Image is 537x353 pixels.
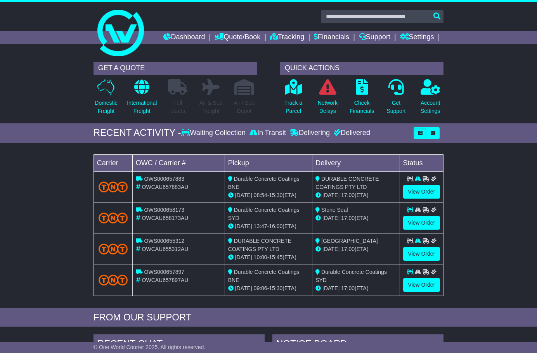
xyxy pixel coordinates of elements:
[341,285,355,291] span: 17:00
[349,79,374,119] a: CheckFinancials
[421,99,440,115] p: Account Settings
[312,154,400,171] td: Delivery
[341,246,355,252] span: 17:00
[284,79,303,119] a: Track aParcel
[270,31,304,44] a: Tracking
[322,285,340,291] span: [DATE]
[315,176,379,190] span: DURABLE CONCRETE COATINGS PTY LTD
[420,79,441,119] a: AccountSettings
[318,99,338,115] p: Network Delays
[321,207,348,213] span: Stone Seal
[228,222,309,230] div: - (ETA)
[403,185,440,199] a: View Order
[94,344,206,350] span: © One World Courier 2025. All rights reserved.
[228,253,309,261] div: - (ETA)
[168,99,187,115] p: Full Loads
[322,246,340,252] span: [DATE]
[269,223,282,229] span: 16:00
[234,99,255,115] p: Air / Sea Depot
[235,223,252,229] span: [DATE]
[228,176,300,190] span: Durable Concrete Coatings BNE
[403,278,440,292] a: View Order
[403,216,440,230] a: View Order
[142,246,189,252] span: OWCAU655312AU
[132,154,225,171] td: OWC / Carrier #
[126,79,157,119] a: InternationalFreight
[350,99,374,115] p: Check Financials
[315,191,396,199] div: (ETA)
[163,31,205,44] a: Dashboard
[254,285,267,291] span: 09:06
[228,191,309,199] div: - (ETA)
[341,192,355,198] span: 17:00
[228,207,300,221] span: Durable Concrete Coatings SYD
[288,129,332,137] div: Delivering
[254,254,267,260] span: 10:00
[403,247,440,261] a: View Order
[94,127,181,138] div: RECENT ACTIVITY -
[254,223,267,229] span: 13:47
[235,285,252,291] span: [DATE]
[144,207,185,213] span: OWS000658173
[269,192,282,198] span: 15:30
[321,238,378,244] span: [GEOGRAPHIC_DATA]
[94,154,132,171] td: Carrier
[235,192,252,198] span: [DATE]
[144,176,185,182] span: OWS000657883
[144,269,185,275] span: OWS000657897
[94,62,257,75] div: GET A QUOTE
[127,99,157,115] p: International Freight
[142,215,189,221] span: OWCAU658173AU
[215,31,260,44] a: Quote/Book
[99,182,128,192] img: TNT_Domestic.png
[400,154,443,171] td: Status
[322,192,340,198] span: [DATE]
[332,129,370,137] div: Delivered
[225,154,312,171] td: Pickup
[386,79,406,119] a: GetSupport
[315,245,396,253] div: (ETA)
[315,284,396,292] div: (ETA)
[95,99,117,115] p: Domestic Freight
[284,99,302,115] p: Track a Parcel
[254,192,267,198] span: 08:54
[99,275,128,285] img: TNT_Domestic.png
[142,277,189,283] span: OWCAU657897AU
[199,99,222,115] p: Air & Sea Freight
[386,99,405,115] p: Get Support
[99,244,128,254] img: TNT_Domestic.png
[315,214,396,222] div: (ETA)
[269,254,282,260] span: 15:45
[248,129,288,137] div: In Transit
[144,238,185,244] span: OWS000655312
[228,269,300,283] span: Durable Concrete Coatings BNE
[359,31,390,44] a: Support
[235,254,252,260] span: [DATE]
[280,62,443,75] div: QUICK ACTIONS
[400,31,434,44] a: Settings
[94,79,118,119] a: DomesticFreight
[181,129,248,137] div: Waiting Collection
[314,31,349,44] a: Financials
[317,79,338,119] a: NetworkDelays
[94,312,444,323] div: FROM OUR SUPPORT
[228,284,309,292] div: - (ETA)
[99,213,128,223] img: TNT_Domestic.png
[142,184,189,190] span: OWCAU657883AU
[341,215,355,221] span: 17:00
[269,285,282,291] span: 15:30
[228,238,291,252] span: DURABLE CONCRETE COATINGS PTY LTD
[322,215,340,221] span: [DATE]
[315,269,387,283] span: Durable Concrete Coatings SYD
